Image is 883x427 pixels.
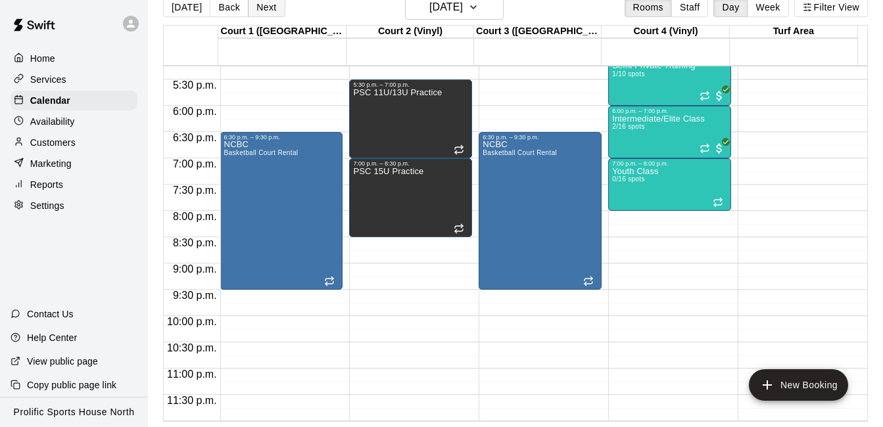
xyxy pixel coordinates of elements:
div: Court 4 (Vinyl) [602,26,729,38]
p: Reports [30,178,63,191]
a: Services [11,70,137,89]
a: Settings [11,196,137,215]
div: Court 1 ([GEOGRAPHIC_DATA]) [218,26,346,38]
span: 7:00 p.m. [170,158,220,169]
span: Basketball Court Rental [224,149,298,156]
span: Recurring event [583,276,594,286]
p: Marketing [30,157,72,170]
span: 10:30 p.m. [164,342,220,353]
span: 2/16 spots filled [612,123,644,130]
span: 11:00 p.m. [164,369,220,380]
span: All customers have paid [713,89,726,102]
span: 1/10 spots filled [612,70,644,78]
p: Home [30,52,55,65]
a: Home [11,49,137,68]
div: 5:00 p.m. – 6:00 p.m.: Semi Private Training [608,53,731,106]
span: 11:30 p.m. [164,395,220,406]
div: 6:30 p.m. – 9:30 p.m.: NCBC [479,132,602,290]
span: Basketball Court Rental [483,149,557,156]
div: Court 3 ([GEOGRAPHIC_DATA]) [474,26,602,38]
span: 0/16 spots filled [612,175,644,183]
div: 6:00 p.m. – 7:00 p.m.: Intermediate/Elite Class [608,106,731,158]
span: 9:00 p.m. [170,263,220,275]
p: Services [30,73,66,86]
p: Contact Us [27,307,74,321]
span: 10:00 p.m. [164,316,220,327]
p: Availability [30,115,75,128]
div: 7:00 p.m. – 8:30 p.m.: PSC 15U Practice [349,158,472,237]
span: 5:30 p.m. [170,79,220,91]
div: 6:30 p.m. – 9:30 p.m. [224,134,339,141]
div: 5:30 p.m. – 7:00 p.m. [353,81,468,88]
p: Customers [30,136,76,149]
span: Recurring event [700,91,710,101]
span: 6:00 p.m. [170,106,220,117]
p: View public page [27,355,98,368]
div: 5:30 p.m. – 7:00 p.m.: PSC 11U/13U Practice [349,79,472,158]
div: 6:30 p.m. – 9:30 p.m.: NCBC [220,132,343,290]
p: Calendar [30,94,70,107]
a: Customers [11,133,137,152]
button: add [749,369,848,401]
div: Court 2 (Vinyl) [346,26,474,38]
span: All customers have paid [713,142,726,155]
span: Recurring event [454,223,464,234]
a: Availability [11,112,137,131]
span: 7:30 p.m. [170,185,220,196]
span: 8:30 p.m. [170,237,220,248]
div: 6:30 p.m. – 9:30 p.m. [483,134,598,141]
span: 9:30 p.m. [170,290,220,301]
span: Recurring event [454,145,464,155]
span: Recurring event [324,276,335,286]
span: Recurring event [700,143,710,154]
div: 7:00 p.m. – 8:00 p.m. [612,160,727,167]
div: 7:00 p.m. – 8:30 p.m. [353,160,468,167]
a: Calendar [11,91,137,110]
span: Recurring event [713,197,723,208]
div: Turf Area [730,26,857,38]
a: Marketing [11,154,137,173]
p: Copy public page link [27,378,116,392]
p: Settings [30,199,64,212]
a: Reports [11,175,137,194]
p: Prolific Sports House North [14,405,135,419]
div: 6:00 p.m. – 7:00 p.m. [612,108,727,114]
span: 8:00 p.m. [170,211,220,222]
div: 7:00 p.m. – 8:00 p.m.: Youth Class [608,158,731,211]
span: 6:30 p.m. [170,132,220,143]
p: Help Center [27,331,77,344]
